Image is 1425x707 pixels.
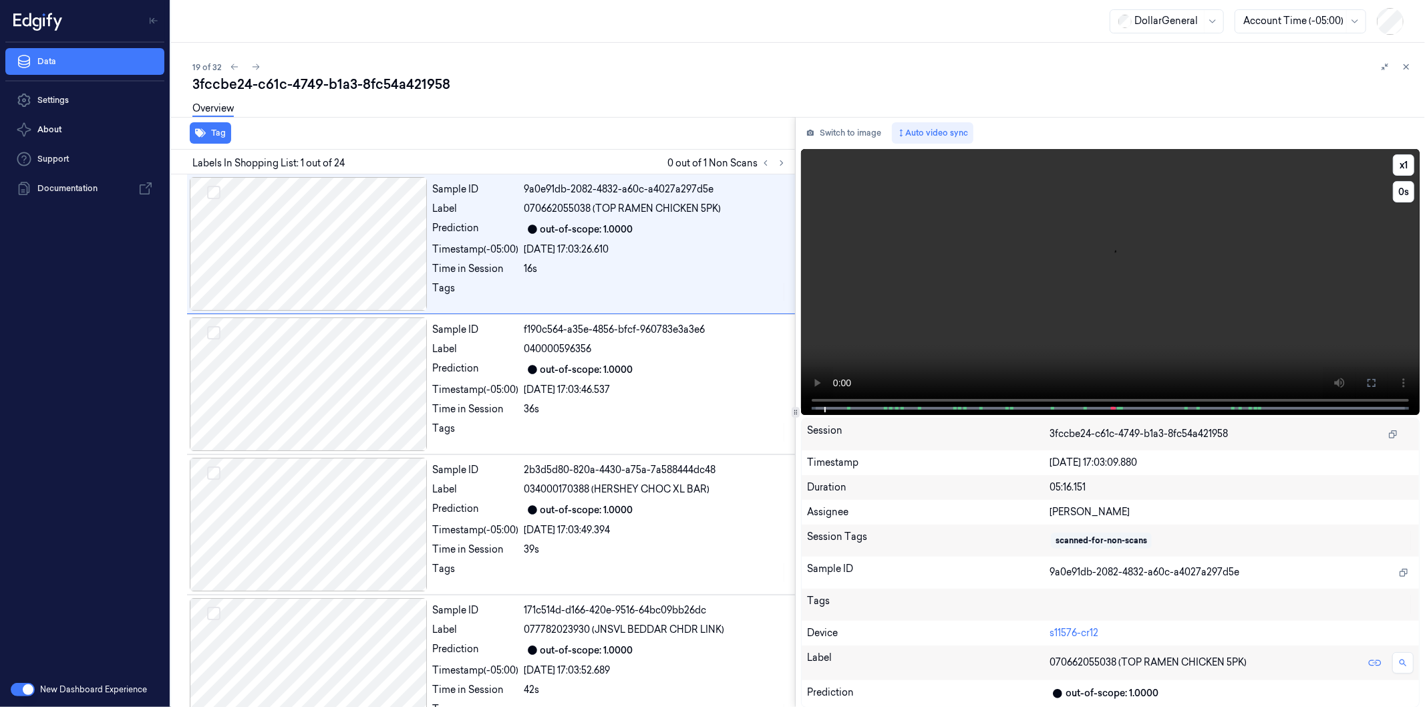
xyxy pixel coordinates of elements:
div: Label [433,342,519,356]
div: Sample ID [807,562,1050,583]
span: 034000170388 (HERSHEY CHOC XL BAR) [524,482,710,497]
button: About [5,116,164,143]
button: Toggle Navigation [143,10,164,31]
a: Documentation [5,175,164,202]
div: 36s [524,402,787,416]
button: Auto video sync [892,122,973,144]
button: x1 [1393,154,1414,176]
div: 39s [524,543,787,557]
div: Prediction [433,362,519,378]
a: Support [5,146,164,172]
div: Label [433,623,519,637]
button: Select row [207,186,220,199]
div: Assignee [807,505,1050,519]
div: Sample ID [433,323,519,337]
div: Sample ID [433,603,519,617]
button: 0s [1393,181,1414,202]
div: Label [433,202,519,216]
div: 171c514d-d166-420e-9516-64bc09bb26dc [524,603,787,617]
div: [PERSON_NAME] [1050,505,1414,519]
div: f190c564-a35e-4856-bfcf-960783e3a3e6 [524,323,787,337]
div: Session Tags [807,530,1050,551]
div: Tags [433,422,519,443]
span: 9a0e91db-2082-4832-a60c-a4027a297d5e [1050,565,1239,579]
a: Settings [5,87,164,114]
div: Sample ID [433,463,519,477]
div: out-of-scope: 1.0000 [540,223,633,237]
div: Timestamp (-05:00) [433,523,519,537]
span: Labels In Shopping List: 1 out of 24 [192,156,345,170]
div: [DATE] 17:03:46.537 [524,383,787,397]
div: Tags [433,562,519,583]
div: 05:16.151 [1050,480,1414,494]
div: Sample ID [433,182,519,196]
button: Tag [190,122,231,144]
div: Timestamp (-05:00) [433,243,519,257]
div: Label [807,651,1050,675]
div: Timestamp [807,456,1050,470]
div: Timestamp (-05:00) [433,664,519,678]
div: out-of-scope: 1.0000 [540,363,633,377]
span: 040000596356 [524,342,592,356]
div: [DATE] 17:03:49.394 [524,523,787,537]
div: Tags [433,281,519,303]
div: Time in Session [433,683,519,697]
div: 2b3d5d80-820a-4430-a75a-7a588444dc48 [524,463,787,477]
div: [DATE] 17:03:26.610 [524,243,787,257]
span: 070662055038 (TOP RAMEN CHICKEN 5PK) [1050,656,1247,670]
span: 0 out of 1 Non Scans [667,155,790,171]
span: 077782023930 (JNSVL BEDDAR CHDR LINK) [524,623,725,637]
span: 070662055038 (TOP RAMEN CHICKEN 5PK) [524,202,722,216]
div: s11576-cr12 [1050,626,1414,640]
div: [DATE] 17:03:52.689 [524,664,787,678]
div: Session [807,424,1050,445]
span: 3fccbe24-c61c-4749-b1a3-8fc54a421958 [1050,427,1228,441]
button: Select row [207,466,220,480]
div: Label [433,482,519,497]
div: out-of-scope: 1.0000 [1066,686,1158,700]
div: 9a0e91db-2082-4832-a60c-a4027a297d5e [524,182,787,196]
div: [DATE] 17:03:09.880 [1050,456,1414,470]
span: 19 of 32 [192,61,221,73]
div: Time in Session [433,402,519,416]
div: Device [807,626,1050,640]
div: 3fccbe24-c61c-4749-b1a3-8fc54a421958 [192,75,1414,94]
div: Prediction [433,642,519,658]
button: Select row [207,607,220,620]
div: Time in Session [433,543,519,557]
a: Overview [192,102,234,117]
div: scanned-for-non-scans [1056,535,1147,547]
div: Duration [807,480,1050,494]
div: Prediction [433,502,519,518]
a: Data [5,48,164,75]
div: Prediction [807,686,1050,702]
div: Time in Session [433,262,519,276]
button: Select row [207,326,220,339]
div: 42s [524,683,787,697]
div: Tags [807,594,1050,615]
div: Prediction [433,221,519,237]
div: out-of-scope: 1.0000 [540,503,633,517]
div: out-of-scope: 1.0000 [540,644,633,658]
button: Switch to image [801,122,887,144]
div: Timestamp (-05:00) [433,383,519,397]
div: 16s [524,262,787,276]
